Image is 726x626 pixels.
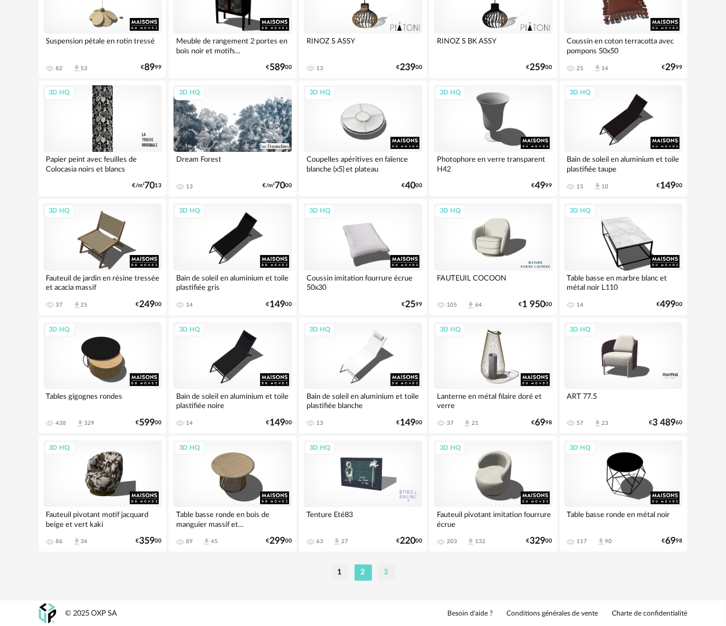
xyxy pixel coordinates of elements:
a: 3D HQ Fauteuil pivotant motif jacquard beige et vert kaki 86 Download icon 34 €35900 [39,436,167,552]
span: 599 [139,419,155,427]
span: Download icon [72,64,81,72]
div: € 99 [532,182,553,190]
span: 329 [530,537,546,545]
div: 3D HQ [565,441,596,456]
a: 3D HQ Tables gigognes rondes 438 Download icon 329 €59900 [39,318,167,434]
div: 3D HQ [174,86,205,100]
div: © 2025 OXP SA [65,609,118,618]
a: 3D HQ FAUTEUIL COCOON 105 Download icon 64 €1 95000 [429,199,557,315]
div: € 00 [656,182,683,190]
span: Download icon [466,301,475,310]
span: 220 [400,537,415,545]
div: € 00 [136,537,162,545]
span: 70 [144,182,155,190]
div: 53 [81,65,88,72]
div: € 00 [136,419,162,427]
div: RINOZ S BK ASSY [434,34,553,57]
div: € 99 [402,301,422,308]
div: € 00 [519,301,553,308]
a: 3D HQ ART 77.5 57 Download icon 23 €3 48960 [560,318,688,434]
div: € 00 [656,301,683,308]
span: Download icon [463,419,472,428]
div: 37 [447,420,454,427]
div: 3D HQ [435,204,466,219]
div: 438 [56,420,67,427]
div: 14 [577,301,584,308]
span: Download icon [333,537,341,546]
div: 3D HQ [44,204,75,219]
div: FAUTEUIL COCOON [434,271,553,294]
div: € 00 [396,419,422,427]
li: 2 [355,565,372,581]
a: 3D HQ Table basse ronde en bois de manguier massif et... 89 Download icon 45 €29900 [169,436,297,552]
span: Download icon [593,182,602,191]
a: Conditions générales de vente [507,609,599,618]
div: Lanterne en métal filaire doré et verre [434,389,553,412]
span: 359 [139,537,155,545]
div: 3D HQ [304,441,335,456]
div: 64 [475,301,482,308]
div: 10 [602,183,609,190]
div: Photophore en verre transparent H42 [434,152,553,175]
span: 149 [269,419,285,427]
div: € 00 [396,64,422,71]
div: 45 [211,538,218,545]
div: Tables gigognes rondes [43,389,162,412]
a: 3D HQ Fauteuil pivotant imitation fourrure écrue 203 Download icon 132 €32900 [429,436,557,552]
a: 3D HQ Tenture Eté83 63 Download icon 27 €22000 [299,436,427,552]
span: 299 [269,537,285,545]
div: 3D HQ [44,441,75,456]
span: 249 [139,301,155,308]
div: € 00 [402,182,422,190]
div: € 00 [266,301,292,308]
div: 3D HQ [304,204,335,219]
span: Download icon [597,537,605,546]
div: 86 [56,538,63,545]
div: € 98 [532,419,553,427]
span: 589 [269,64,285,71]
div: 14 [186,420,193,427]
div: Table basse ronde en bois de manguier massif et... [173,507,292,530]
a: 3D HQ Bain de soleil en aluminium et toile plastifiée noire 14 €14900 [169,318,297,434]
a: 3D HQ Lanterne en métal filaire doré et verre 37 Download icon 21 €6998 [429,318,557,434]
div: 132 [475,538,486,545]
div: Table basse en marbre blanc et métal noir L110 [564,271,683,294]
a: 3D HQ Fauteuil de jardin en résine tressée et acacia massif 37 Download icon 25 €24900 [39,199,167,315]
a: Charte de confidentialité [612,609,688,618]
div: Meuble de rangement 2 portes en bois noir et motifs... [173,34,292,57]
div: Suspension pétale en rotin tressé [43,34,162,57]
span: 149 [400,419,415,427]
li: 3 [378,565,395,581]
span: 1 950 [523,301,546,308]
div: Bain de soleil en aluminium et toile plastifiée taupe [564,152,683,175]
a: 3D HQ Dream Forest 13 €/m²7000 [169,81,297,196]
div: € 98 [662,537,683,545]
div: 14 [602,65,609,72]
span: Download icon [72,537,81,546]
div: 63 [316,538,323,545]
div: € 00 [396,537,422,545]
div: RINOZ S ASSY [304,34,422,57]
span: 40 [405,182,415,190]
div: 3D HQ [304,86,335,100]
div: ART 77.5 [564,389,683,412]
span: Download icon [466,537,475,546]
a: 3D HQ Bain de soleil en aluminium et toile plastifiée gris 14 €14900 [169,199,297,315]
a: 3D HQ Table basse en marbre blanc et métal noir L110 14 €49900 [560,199,688,315]
div: 105 [447,301,457,308]
div: 25 [577,65,584,72]
div: 14 [186,301,193,308]
li: 1 [331,565,349,581]
div: 89 [186,538,193,545]
div: €/m² 00 [262,182,292,190]
span: Download icon [202,537,211,546]
div: 13 [186,183,193,190]
div: Table basse ronde en métal noir [564,507,683,530]
div: 3D HQ [174,323,205,337]
span: 29 [665,64,676,71]
span: 49 [535,182,546,190]
span: 259 [530,64,546,71]
div: Fauteuil de jardin en résine tressée et acacia massif [43,271,162,294]
div: 13 [316,65,323,72]
a: 3D HQ Papier peint avec feuilles de Colocasia noirs et blancs €/m²7013 [39,81,167,196]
